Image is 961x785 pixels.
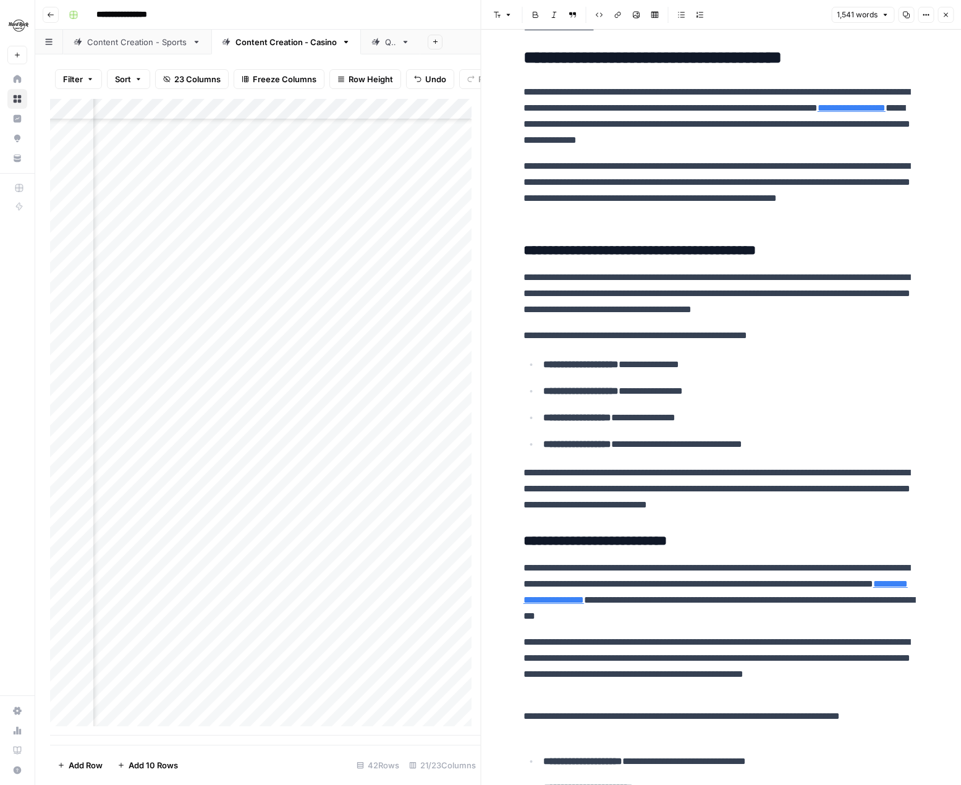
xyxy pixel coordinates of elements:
span: Sort [115,73,131,85]
span: Add Row [69,759,103,771]
button: 1,541 words [831,7,894,23]
button: Workspace: Hard Rock Digital [7,10,27,41]
span: Freeze Columns [253,73,316,85]
a: Content Creation - Sports [63,30,211,54]
div: Content Creation - Sports [87,36,187,48]
a: Settings [7,701,27,721]
span: 23 Columns [174,73,221,85]
button: Add 10 Rows [110,755,185,775]
img: Hard Rock Digital Logo [7,14,30,36]
a: Browse [7,89,27,109]
span: Filter [63,73,83,85]
a: Insights [7,109,27,129]
a: Home [7,69,27,89]
button: Help + Support [7,760,27,780]
a: Your Data [7,148,27,168]
span: Add 10 Rows [129,759,178,771]
a: Learning Hub [7,740,27,760]
div: 42 Rows [352,755,404,775]
div: 21/23 Columns [404,755,481,775]
button: Freeze Columns [234,69,324,89]
button: 23 Columns [155,69,229,89]
a: Opportunities [7,129,27,148]
span: 1,541 words [837,9,878,20]
span: Undo [425,73,446,85]
button: Filter [55,69,102,89]
button: Undo [406,69,454,89]
div: Content Creation - Casino [235,36,337,48]
button: Add Row [50,755,110,775]
span: Row Height [349,73,393,85]
button: Sort [107,69,150,89]
a: Usage [7,721,27,740]
a: Content Creation - Casino [211,30,361,54]
button: Row Height [329,69,401,89]
div: QA [385,36,396,48]
a: QA [361,30,420,54]
button: Redo [459,69,506,89]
